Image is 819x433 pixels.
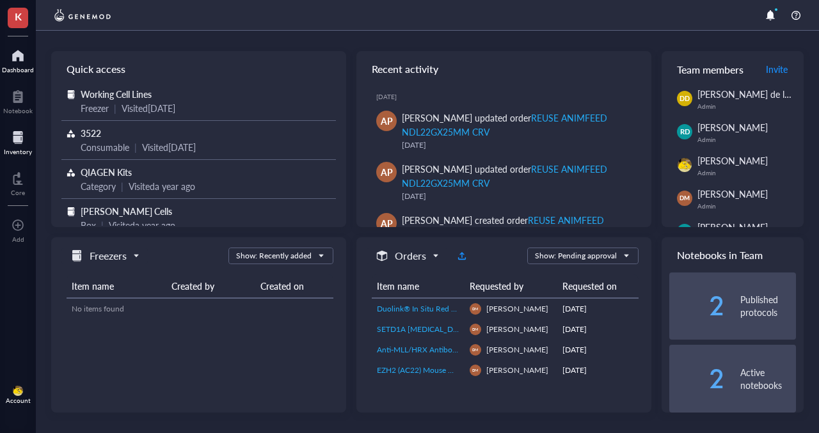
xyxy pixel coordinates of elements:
[740,366,796,391] div: Active notebooks
[255,274,333,298] th: Created on
[486,344,548,355] span: [PERSON_NAME]
[680,194,690,203] span: DM
[662,51,804,87] div: Team members
[697,121,768,134] span: [PERSON_NAME]
[697,187,768,200] span: [PERSON_NAME]
[562,324,633,335] div: [DATE]
[697,169,796,177] div: Admin
[166,274,255,298] th: Created by
[697,102,816,110] div: Admin
[2,66,34,74] div: Dashboard
[472,306,479,311] span: DM
[122,101,175,115] div: Visited [DATE]
[562,344,633,356] div: [DATE]
[81,101,109,115] div: Freezer
[4,148,32,155] div: Inventory
[680,127,690,138] span: RD
[377,344,459,356] a: Anti-MLL/HRX Antibody, NT., clone N4.4
[11,189,25,196] div: Core
[101,218,104,232] div: |
[486,365,548,375] span: [PERSON_NAME]
[377,344,517,355] span: Anti-MLL/HRX Antibody, NT., clone N4.4
[13,386,23,396] img: da48f3c6-a43e-4a2d-aade-5eac0d93827f.jpeg
[402,162,631,190] div: [PERSON_NAME] updated order
[109,218,175,232] div: Visited a year ago
[680,226,690,237] span: JW
[377,365,459,376] a: EZH2 (AC22) Mouse mAb
[680,93,690,104] span: DD
[486,303,548,314] span: [PERSON_NAME]
[67,274,166,298] th: Item name
[90,248,127,264] h5: Freezers
[472,327,479,331] span: DM
[766,63,788,75] span: Invite
[11,168,25,196] a: Core
[740,293,796,319] div: Published protocols
[51,8,114,23] img: genemod-logo
[381,165,393,179] span: AP
[377,303,459,315] a: Duolink® In Situ Red Starter Kit Mouse/Rabbit
[402,139,631,152] div: [DATE]
[15,8,22,24] span: K
[81,218,96,232] div: Box
[372,274,465,298] th: Item name
[697,221,768,233] span: [PERSON_NAME]
[81,88,152,100] span: Working Cell Lines
[72,303,328,315] div: No items found
[662,237,804,272] div: Notebooks in Team
[121,179,123,193] div: |
[557,274,639,298] th: Requested on
[697,136,796,143] div: Admin
[395,248,426,264] h5: Orders
[377,324,459,335] a: SETD1A [MEDICAL_DATA] (OTI7B7)
[51,51,346,87] div: Quick access
[669,368,725,389] div: 2
[367,157,641,208] a: AP[PERSON_NAME] updated orderREUSE ANIMFEED NDL22GX25MM CRV[DATE]
[3,86,33,114] a: Notebook
[381,114,393,128] span: AP
[562,303,633,315] div: [DATE]
[3,107,33,114] div: Notebook
[2,45,34,74] a: Dashboard
[765,59,788,79] button: Invite
[356,51,651,87] div: Recent activity
[486,324,548,335] span: [PERSON_NAME]
[669,295,725,316] div: 2
[678,158,692,172] img: da48f3c6-a43e-4a2d-aade-5eac0d93827f.jpeg
[81,127,101,139] span: 3522
[472,368,479,372] span: DM
[142,140,196,154] div: Visited [DATE]
[535,250,617,262] div: Show: Pending approval
[377,303,536,314] span: Duolink® In Situ Red Starter Kit Mouse/Rabbit
[81,179,116,193] div: Category
[4,127,32,155] a: Inventory
[377,324,502,335] span: SETD1A [MEDICAL_DATA] (OTI7B7)
[472,347,479,352] span: DM
[81,140,129,154] div: Consumable
[376,93,641,100] div: [DATE]
[367,106,641,157] a: AP[PERSON_NAME] updated orderREUSE ANIMFEED NDL22GX25MM CRV[DATE]
[236,250,312,262] div: Show: Recently added
[6,397,31,404] div: Account
[465,274,557,298] th: Requested by
[697,202,796,210] div: Admin
[377,365,464,375] span: EZH2 (AC22) Mouse mAb
[697,154,768,167] span: [PERSON_NAME]
[402,111,631,139] div: [PERSON_NAME] updated order
[562,365,633,376] div: [DATE]
[134,140,137,154] div: |
[114,101,116,115] div: |
[81,205,172,217] span: [PERSON_NAME] Cells
[12,235,24,243] div: Add
[129,179,195,193] div: Visited a year ago
[402,190,631,203] div: [DATE]
[81,166,132,178] span: QIAGEN Kits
